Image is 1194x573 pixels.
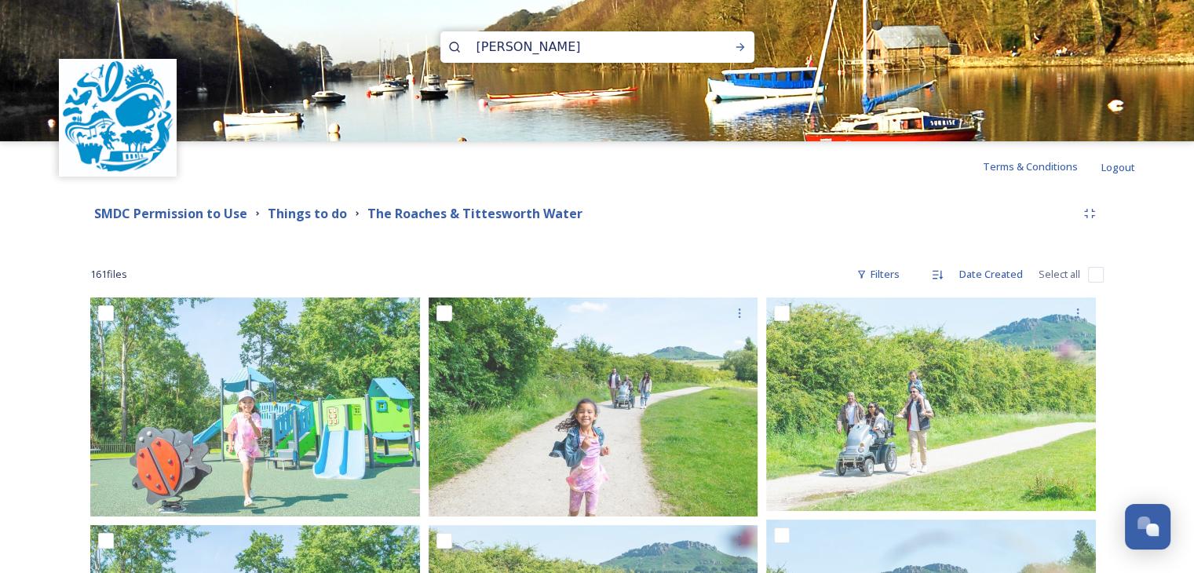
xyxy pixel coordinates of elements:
[1125,504,1170,549] button: Open Chat
[849,259,907,290] div: Filters
[1039,267,1080,282] span: Select all
[90,267,127,282] span: 161 file s
[951,259,1031,290] div: Date Created
[90,297,420,516] img: Tittesworth-15-Cathy%20Bower.jpg
[469,30,684,64] input: Search
[983,157,1101,176] a: Terms & Conditions
[429,297,758,516] img: Walking at Tittesworth -146-Cathy%20Bower.jpg
[367,205,582,222] strong: The Roaches & Tittesworth Water
[766,297,1096,511] img: Walking at Tittesworth -125-Cathy%20Bower.jpg
[268,205,347,222] strong: Things to do
[1101,160,1135,174] span: Logout
[983,159,1078,173] span: Terms & Conditions
[94,205,247,222] strong: SMDC Permission to Use
[61,61,175,175] img: Enjoy-Staffordshire-colour-logo-just-roundel%20(Portrait)(300x300).jpg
